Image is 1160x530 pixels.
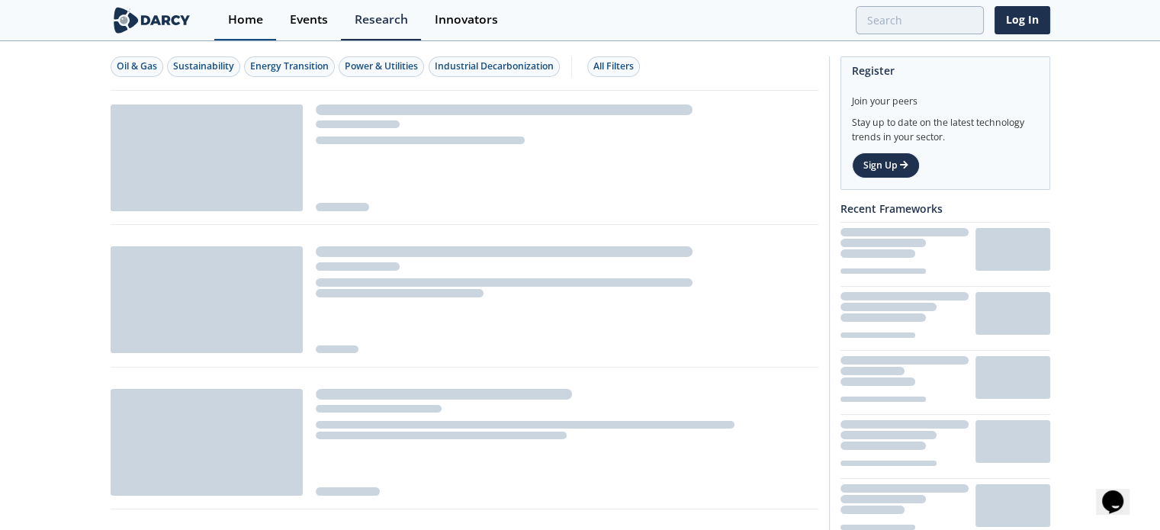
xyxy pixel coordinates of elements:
[111,56,163,77] button: Oil & Gas
[345,59,418,73] div: Power & Utilities
[852,153,920,178] a: Sign Up
[995,6,1050,34] a: Log In
[852,57,1039,84] div: Register
[355,14,408,26] div: Research
[228,14,263,26] div: Home
[435,14,498,26] div: Innovators
[435,59,554,73] div: Industrial Decarbonization
[856,6,984,34] input: Advanced Search
[339,56,424,77] button: Power & Utilities
[173,59,234,73] div: Sustainability
[593,59,634,73] div: All Filters
[117,59,157,73] div: Oil & Gas
[852,84,1039,108] div: Join your peers
[290,14,328,26] div: Events
[840,195,1050,222] div: Recent Frameworks
[250,59,329,73] div: Energy Transition
[111,7,194,34] img: logo-wide.svg
[167,56,240,77] button: Sustainability
[244,56,335,77] button: Energy Transition
[429,56,560,77] button: Industrial Decarbonization
[852,108,1039,144] div: Stay up to date on the latest technology trends in your sector.
[587,56,640,77] button: All Filters
[1096,469,1145,515] iframe: chat widget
